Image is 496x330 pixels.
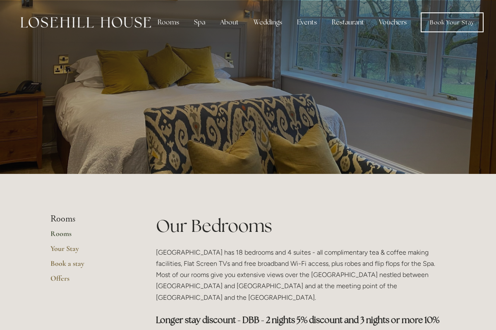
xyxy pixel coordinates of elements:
[290,14,323,31] div: Events
[50,244,129,259] a: Your Stay
[156,247,446,303] p: [GEOGRAPHIC_DATA] has 18 bedrooms and 4 suites - all complimentary tea & coffee making facilities...
[325,14,371,31] div: Restaurant
[50,214,129,224] li: Rooms
[50,259,129,274] a: Book a stay
[187,14,212,31] div: Spa
[372,14,413,31] a: Vouchers
[151,14,186,31] div: Rooms
[421,12,484,32] a: Book Your Stay
[213,14,245,31] div: About
[247,14,289,31] div: Weddings
[50,274,129,289] a: Offers
[21,17,151,28] img: Losehill House
[156,214,446,238] h1: Our Bedrooms
[50,229,129,244] a: Rooms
